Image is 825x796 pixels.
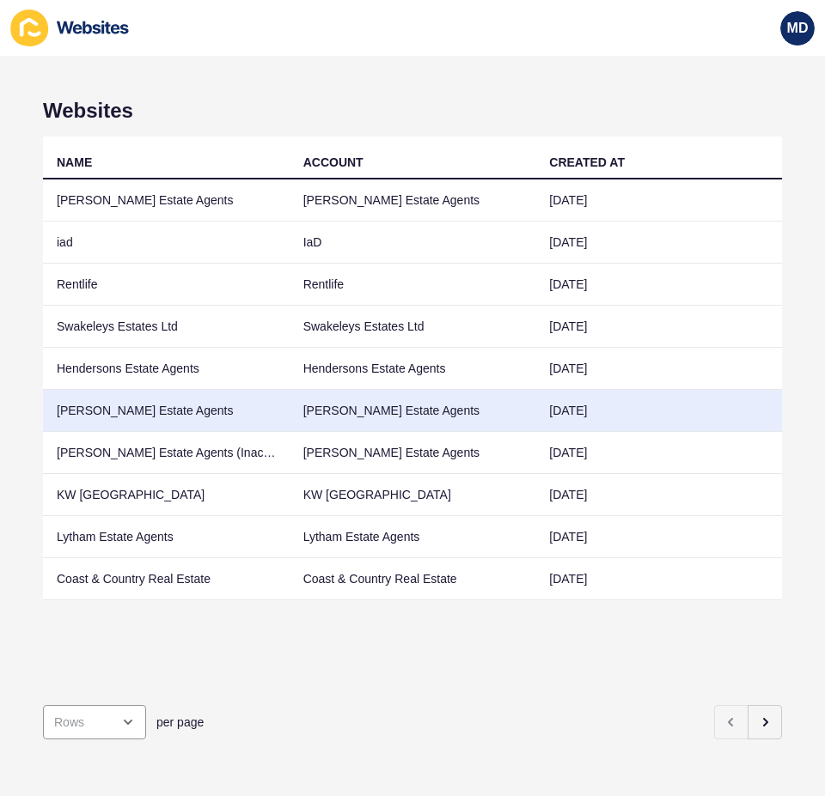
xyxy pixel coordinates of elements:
[290,306,536,348] td: Swakeleys Estates Ltd
[290,264,536,306] td: Rentlife
[535,516,782,558] td: [DATE]
[43,179,290,222] td: [PERSON_NAME] Estate Agents
[43,99,782,123] h1: Websites
[43,390,290,432] td: [PERSON_NAME] Estate Agents
[43,222,290,264] td: iad
[43,558,290,600] td: Coast & Country Real Estate
[535,390,782,432] td: [DATE]
[290,474,536,516] td: KW [GEOGRAPHIC_DATA]
[303,154,364,171] div: ACCOUNT
[43,516,290,558] td: Lytham Estate Agents
[549,154,625,171] div: CREATED AT
[535,222,782,264] td: [DATE]
[43,432,290,474] td: [PERSON_NAME] Estate Agents (Inactive)
[290,516,536,558] td: Lytham Estate Agents
[43,264,290,306] td: Rentlife
[535,432,782,474] td: [DATE]
[290,348,536,390] td: Hendersons Estate Agents
[535,264,782,306] td: [DATE]
[535,558,782,600] td: [DATE]
[156,714,204,731] span: per page
[535,306,782,348] td: [DATE]
[43,474,290,516] td: KW [GEOGRAPHIC_DATA]
[43,705,146,739] div: open menu
[57,154,92,171] div: NAME
[43,348,290,390] td: Hendersons Estate Agents
[290,432,536,474] td: [PERSON_NAME] Estate Agents
[787,20,809,37] span: MD
[290,222,536,264] td: IaD
[43,306,290,348] td: Swakeleys Estates Ltd
[290,558,536,600] td: Coast & Country Real Estate
[535,348,782,390] td: [DATE]
[290,390,536,432] td: [PERSON_NAME] Estate Agents
[535,179,782,222] td: [DATE]
[535,474,782,516] td: [DATE]
[290,179,536,222] td: [PERSON_NAME] Estate Agents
